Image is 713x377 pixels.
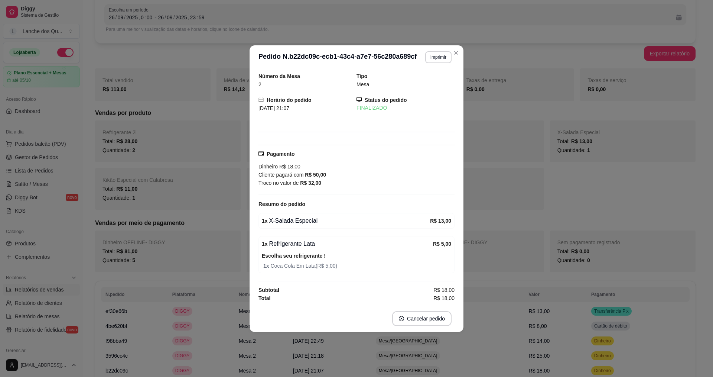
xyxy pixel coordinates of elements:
[258,172,305,178] span: Cliente pagará com
[356,97,362,102] span: desktop
[262,241,268,247] strong: 1 x
[258,51,417,63] h3: Pedido N. b22dc09c-ecb1-43c4-a7e7-56c280a689cf
[450,47,462,59] button: Close
[356,104,455,112] div: FINALIZADO
[392,311,452,326] button: close-circleCancelar pedido
[305,172,326,178] strong: R$ 50,00
[300,180,321,186] strong: R$ 32,00
[262,218,268,224] strong: 1 x
[258,287,279,293] strong: Subtotal
[258,295,270,301] strong: Total
[356,73,367,79] strong: Tipo
[425,51,452,63] button: Imprimir
[262,216,430,225] div: X-Salada Especial
[433,294,455,302] span: R$ 18,00
[258,151,264,156] span: credit-card
[258,164,278,170] span: Dinheiro
[267,97,312,103] strong: Horário do pedido
[278,164,300,170] span: R$ 18,00
[263,262,451,270] span: Coca Cola Em Lata ( R$ 5,00 )
[258,73,300,79] strong: Número da Mesa
[399,316,404,321] span: close-circle
[267,151,294,157] strong: Pagamento
[356,81,369,87] span: Mesa
[258,97,264,102] span: calendar
[258,201,305,207] strong: Resumo do pedido
[263,263,270,269] strong: 1 x
[365,97,407,103] strong: Status do pedido
[433,286,455,294] span: R$ 18,00
[258,180,300,186] span: Troco no valor de
[258,81,261,87] span: 2
[258,105,289,111] span: [DATE] 21:07
[430,218,451,224] strong: R$ 13,00
[262,253,326,259] strong: Escolha seu refrigerante !
[433,241,451,247] strong: R$ 5,00
[262,239,433,248] div: Refrigerante Lata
